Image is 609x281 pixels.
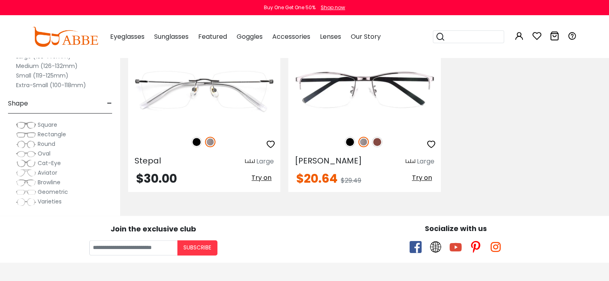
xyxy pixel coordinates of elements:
span: Browline [38,178,60,186]
img: Brown [372,137,382,147]
span: Try on [251,173,271,182]
span: twitter [430,241,442,253]
img: size ruler [406,159,415,165]
span: Our Story [351,32,381,41]
span: [PERSON_NAME] [295,155,362,166]
img: Gun [205,137,215,147]
img: Aviator.png [16,169,36,177]
div: Socialize with us [309,223,603,234]
div: Large [417,157,434,166]
span: Cat-Eye [38,159,61,167]
span: Varieties [38,197,62,205]
span: Try on [412,173,432,182]
span: Round [38,140,55,148]
span: Gender [8,210,32,229]
button: Subscribe [177,240,217,255]
span: Eyeglasses [110,32,145,41]
span: Oval [38,149,50,157]
span: $30.00 [136,170,177,187]
span: pinterest [470,241,482,253]
span: Geometric [38,188,68,196]
span: $29.49 [341,176,361,185]
img: Round.png [16,140,36,148]
span: Shape [8,94,28,113]
div: Large [256,157,274,166]
img: abbeglasses.com [32,27,98,47]
label: Extra-Small (100-118mm) [16,80,86,90]
img: Varieties.png [16,198,36,206]
div: Buy One Get One 50% [264,4,316,11]
span: Rectangle [38,130,66,138]
img: Gun [358,137,369,147]
input: Your email [89,240,177,255]
img: Black [191,137,202,147]
a: Shop now [317,4,345,11]
img: Black [345,137,355,147]
img: Gun William - Metal ,Adjust Nose Pads [288,52,440,128]
span: Stepal [135,155,161,166]
span: instagram [490,241,502,253]
div: Join the exclusive club [6,222,301,234]
img: Square.png [16,121,36,129]
span: Lenses [320,32,341,41]
span: - [107,94,112,113]
span: - [107,210,112,229]
span: Sunglasses [154,32,189,41]
img: Oval.png [16,150,36,158]
span: Aviator [38,169,57,177]
button: Try on [249,173,274,183]
span: Accessories [272,32,310,41]
img: Cat-Eye.png [16,159,36,167]
img: Gun Stepal - Titanium ,Adjust Nose Pads [128,52,280,128]
img: Browline.png [16,179,36,187]
img: Rectangle.png [16,131,36,139]
button: Try on [410,173,434,183]
label: Medium (126-132mm) [16,61,78,71]
label: Small (119-125mm) [16,71,68,80]
span: Featured [198,32,227,41]
img: size ruler [245,159,255,165]
span: Square [38,121,57,129]
span: facebook [410,241,422,253]
img: Geometric.png [16,188,36,196]
div: Shop now [321,4,345,11]
span: $20.64 [296,170,338,187]
span: Goggles [237,32,263,41]
span: youtube [450,241,462,253]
